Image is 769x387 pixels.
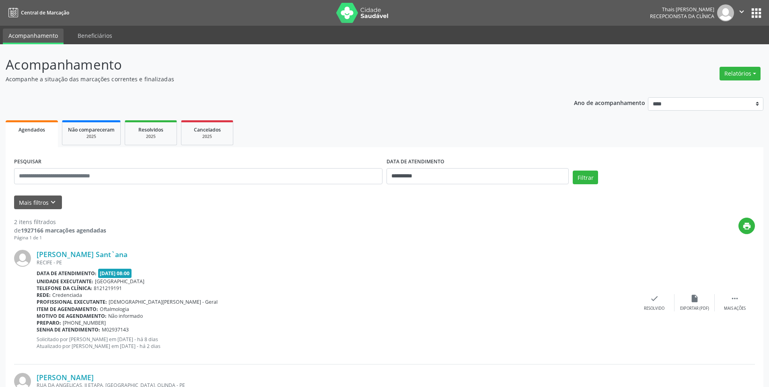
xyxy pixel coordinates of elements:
span: Credenciada [52,292,82,298]
span: Agendados [19,126,45,133]
strong: 1927166 marcações agendadas [21,226,106,234]
i:  [730,294,739,303]
img: img [14,250,31,267]
div: 2 itens filtrados [14,218,106,226]
span: [DEMOGRAPHIC_DATA][PERSON_NAME] - Geral [109,298,218,305]
b: Data de atendimento: [37,270,97,277]
span: Oftalmologia [100,306,129,313]
span: 8121219191 [94,285,122,292]
div: Resolvido [644,306,664,311]
i: insert_drive_file [690,294,699,303]
a: Beneficiários [72,29,118,43]
span: [GEOGRAPHIC_DATA] [95,278,144,285]
button: Filtrar [573,171,598,184]
span: M02937143 [102,326,129,333]
label: PESQUISAR [14,156,41,168]
div: Thais [PERSON_NAME] [650,6,714,13]
button: Relatórios [720,67,761,80]
div: Mais ações [724,306,746,311]
div: Exportar (PDF) [680,306,709,311]
p: Acompanhamento [6,55,536,75]
span: Cancelados [194,126,221,133]
button: apps [749,6,763,20]
i: keyboard_arrow_down [49,198,58,207]
b: Rede: [37,292,51,298]
p: Solicitado por [PERSON_NAME] em [DATE] - há 8 dias Atualizado por [PERSON_NAME] em [DATE] - há 2 ... [37,336,634,350]
a: Acompanhamento [3,29,64,44]
div: 2025 [131,134,171,140]
p: Ano de acompanhamento [574,97,645,107]
span: Recepcionista da clínica [650,13,714,20]
div: RECIFE - PE [37,259,634,266]
span: Não informado [108,313,143,319]
a: [PERSON_NAME] [37,373,94,382]
span: Central de Marcação [21,9,69,16]
b: Profissional executante: [37,298,107,305]
div: 2025 [68,134,115,140]
span: [PHONE_NUMBER] [63,319,106,326]
p: Acompanhe a situação das marcações correntes e finalizadas [6,75,536,83]
a: [PERSON_NAME] Sant`ana [37,250,127,259]
b: Telefone da clínica: [37,285,92,292]
button: print [738,218,755,234]
i:  [737,7,746,16]
b: Senha de atendimento: [37,326,100,333]
span: Não compareceram [68,126,115,133]
b: Unidade executante: [37,278,93,285]
b: Motivo de agendamento: [37,313,107,319]
i: check [650,294,659,303]
div: de [14,226,106,235]
a: Central de Marcação [6,6,69,19]
div: 2025 [187,134,227,140]
img: img [717,4,734,21]
i: print [742,222,751,231]
label: DATA DE ATENDIMENTO [387,156,444,168]
button:  [734,4,749,21]
b: Item de agendamento: [37,306,98,313]
span: [DATE] 08:00 [98,269,132,278]
div: Página 1 de 1 [14,235,106,241]
b: Preparo: [37,319,61,326]
span: Resolvidos [138,126,163,133]
button: Mais filtroskeyboard_arrow_down [14,196,62,210]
